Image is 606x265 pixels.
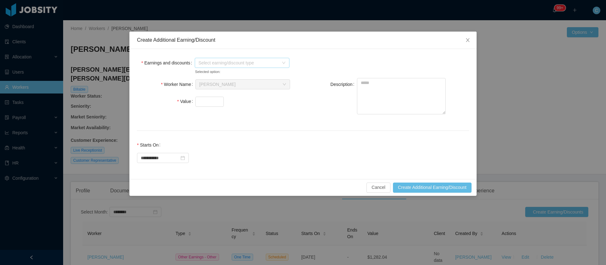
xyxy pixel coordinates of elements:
span: Select earning/discount type [199,60,279,66]
input: Value [196,97,223,106]
i: icon: down [282,61,286,65]
button: Close [459,32,477,49]
div: Create Additional Earning/Discount [137,37,469,44]
label: Earnings and discounts [141,60,195,65]
textarea: Description [357,78,446,114]
button: Create Additional Earning/Discount [393,183,472,193]
i: icon: close [465,38,470,43]
i: icon: down [282,82,286,87]
i: icon: calendar [181,156,185,160]
label: Description [330,82,357,87]
div: Aileen Alfaro [199,80,235,89]
button: Cancel [366,183,390,193]
label: Starts On [137,142,163,148]
label: Value [177,99,195,104]
label: Worker Name [161,82,195,87]
small: Selected option: [195,69,275,75]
